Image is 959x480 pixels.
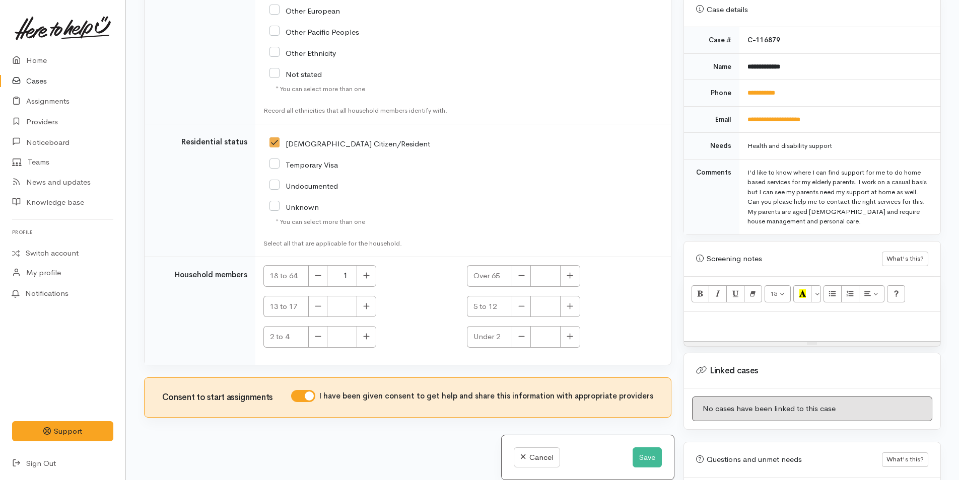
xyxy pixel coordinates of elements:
[12,421,113,442] button: Support
[684,53,739,80] td: Name
[726,285,744,302] button: Underline (CTRL+U)
[263,296,309,317] span: 13 to 17
[467,326,512,348] span: Under 2
[467,296,512,317] span: 5 to 12
[12,225,113,239] h6: Profile
[696,454,882,465] div: Questions and unmet needs
[319,390,653,402] label: I have been given consent to get help and share this information with appropriate providers
[263,106,659,116] small: Record all ethnicities that all household members identify with.
[692,396,932,421] div: No cases have been linked to this case
[263,326,309,348] span: 2 to 4
[744,285,762,302] button: Remove Font Style (CTRL+\)
[747,36,780,44] b: C-116879
[263,238,527,249] small: Select all that are applicable for the household.
[269,70,322,78] label: Not stated
[747,168,928,226] div: I’d like to know where I can find support for me to do home based services for my elderly parents...
[269,28,359,36] label: Other Pacific Peoples
[684,80,739,107] td: Phone
[841,285,859,302] button: Ordered list (CTRL+SHIFT+NUM8)
[859,285,885,302] button: Paragraph
[269,182,338,190] label: Undocumented
[181,136,247,148] label: Residential status
[263,265,309,287] span: 18 to 64
[684,342,940,346] div: Resize
[269,49,336,57] label: Other Ethnicity
[692,285,710,302] button: Bold (CTRL+B)
[514,447,560,468] a: Cancel
[882,452,928,467] button: What's this?
[684,159,739,234] td: Comments
[811,285,821,302] button: More Color
[765,285,791,302] button: Font Size
[327,326,357,348] input: 2 to 4
[327,296,357,317] input: 13 to 17
[269,140,430,147] label: [DEMOGRAPHIC_DATA] Citizen/Resident
[162,393,291,403] h3: Consent to start assignments
[882,252,928,266] button: What's this?
[467,265,512,287] span: Over 65
[633,447,662,468] button: Save
[696,4,928,16] div: Case details
[269,161,338,169] label: Temporary Visa
[696,253,882,265] div: Screening notes
[684,106,739,133] td: Email
[276,217,365,227] small: * You can select more than one
[770,289,777,298] span: 15
[684,27,739,53] td: Case #
[684,133,739,159] td: Needs
[530,265,561,287] input: Over 65
[269,7,340,15] label: Other European
[887,285,905,302] button: Help
[276,84,365,94] small: * You can select more than one
[327,265,357,287] input: 18 to 64
[709,285,727,302] button: Italic (CTRL+I)
[696,366,928,376] h3: Linked cases
[269,203,319,211] label: Unknown
[747,141,928,151] div: Health and disability support
[530,296,561,317] input: 5 to 12
[793,285,811,302] button: Recent Color
[530,326,561,348] input: Under 2
[824,285,842,302] button: Unordered list (CTRL+SHIFT+NUM7)
[175,269,247,281] label: Household members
